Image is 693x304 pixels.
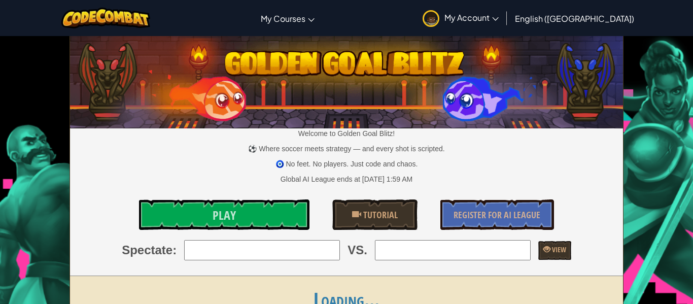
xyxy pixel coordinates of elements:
[348,242,367,259] span: VS.
[440,199,554,230] a: Register for AI League
[172,242,177,259] span: :
[61,8,150,28] img: CodeCombat logo
[70,159,623,169] p: 🧿 No feet. No players. Just code and chaos.
[70,128,623,139] p: Welcome to Golden Goal Blitz!
[444,12,499,23] span: My Account
[332,199,418,230] a: Tutorial
[256,5,320,32] a: My Courses
[70,144,623,154] p: ⚽ Where soccer meets strategy — and every shot is scripted.
[261,13,305,24] span: My Courses
[550,245,566,254] span: View
[70,32,623,128] img: Golden Goal
[515,13,634,24] span: English ([GEOGRAPHIC_DATA])
[213,207,236,223] span: Play
[454,209,540,221] span: Register for AI League
[510,5,639,32] a: English ([GEOGRAPHIC_DATA])
[281,174,412,184] div: Global AI League ends at [DATE] 1:59 AM
[361,209,398,221] span: Tutorial
[418,2,504,34] a: My Account
[122,242,172,259] span: Spectate
[423,10,439,27] img: avatar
